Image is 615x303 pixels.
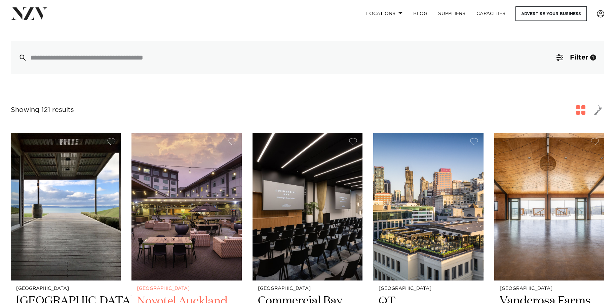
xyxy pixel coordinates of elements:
[408,6,433,21] a: BLOG
[379,286,478,291] small: [GEOGRAPHIC_DATA]
[258,286,357,291] small: [GEOGRAPHIC_DATA]
[361,6,408,21] a: Locations
[515,6,587,21] a: Advertise your business
[11,7,47,20] img: nzv-logo.png
[471,6,511,21] a: Capacities
[548,41,604,74] button: Filter1
[137,286,236,291] small: [GEOGRAPHIC_DATA]
[11,105,74,115] div: Showing 121 results
[570,54,588,61] span: Filter
[16,286,115,291] small: [GEOGRAPHIC_DATA]
[500,286,599,291] small: [GEOGRAPHIC_DATA]
[433,6,471,21] a: SUPPLIERS
[590,54,596,61] div: 1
